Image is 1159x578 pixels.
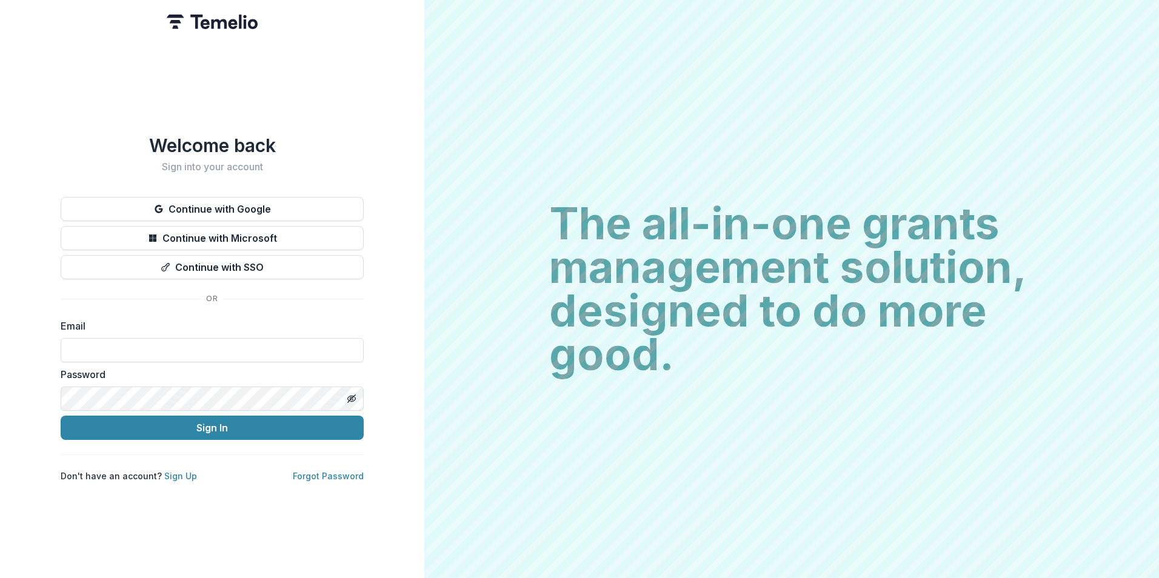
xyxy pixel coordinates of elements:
button: Continue with SSO [61,255,364,279]
button: Sign In [61,416,364,440]
h2: Sign into your account [61,161,364,173]
a: Sign Up [164,471,197,481]
label: Password [61,367,356,382]
a: Forgot Password [293,471,364,481]
img: Temelio [167,15,258,29]
button: Continue with Microsoft [61,226,364,250]
label: Email [61,319,356,333]
p: Don't have an account? [61,470,197,482]
h1: Welcome back [61,135,364,156]
button: Continue with Google [61,197,364,221]
button: Toggle password visibility [342,389,361,408]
